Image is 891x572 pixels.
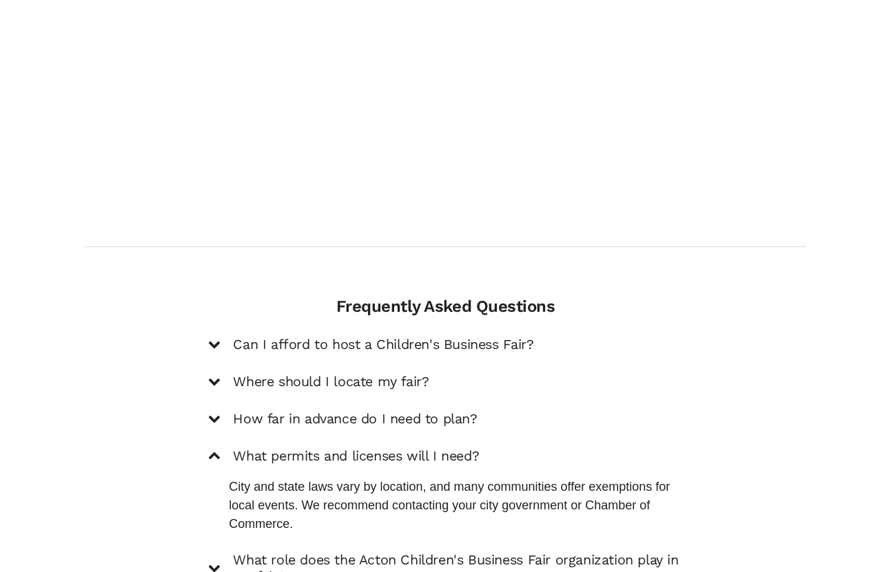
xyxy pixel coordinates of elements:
h5: How far in advance do I need to plan? [233,411,477,427]
h5: Where should I locate my fair? [233,374,429,390]
h4: Frequently Asked Questions [208,297,682,317]
h5: What permits and licenses will I need? [233,448,479,465]
p: City and state laws vary by location, and many communities offer exemptions for local events. We ... [229,478,682,533]
h5: Can I afford to host a Children's Business Fair? [233,337,533,353]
